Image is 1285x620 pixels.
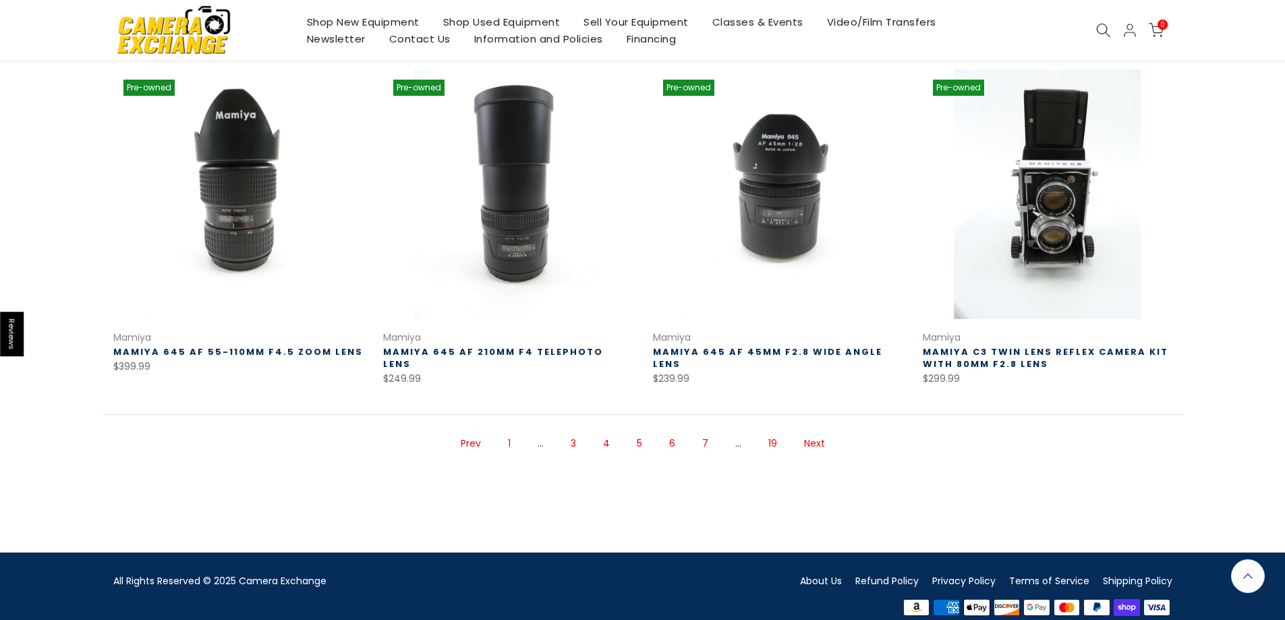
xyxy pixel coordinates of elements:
[383,370,633,387] div: $249.99
[1158,20,1168,30] span: 0
[923,331,961,344] a: Mamiya
[923,345,1168,370] a: Mamiya C3 Twin Lens Reflex Camera Kit with 80MM F2.8 Lens
[383,331,421,344] a: Mamiya
[662,432,682,455] a: Page 6
[992,598,1022,618] img: discover
[113,358,363,375] div: $399.99
[1022,598,1052,618] img: google pay
[1149,23,1164,38] a: 0
[653,331,691,344] a: Mamiya
[431,13,572,30] a: Shop Used Equipment
[923,370,1172,387] div: $299.99
[113,331,151,344] a: Mamiya
[1231,559,1265,593] a: Back to the top
[1142,598,1172,618] img: visa
[695,432,715,455] a: Page 7
[113,345,363,358] a: Mamiya 645 AF 55-110MM F4.5 Zoom Lens
[855,574,919,588] a: Refund Policy
[762,432,784,455] a: Page 19
[700,13,815,30] a: Classes & Events
[653,370,903,387] div: $239.99
[1052,598,1082,618] img: master
[564,432,583,455] a: Page 3
[729,432,748,455] span: …
[1009,574,1089,588] a: Terms of Service
[531,432,550,455] span: …
[630,432,649,455] span: Page 5
[932,574,996,588] a: Privacy Policy
[1103,574,1172,588] a: Shipping Policy
[615,30,688,47] a: Financing
[113,573,633,590] div: All Rights Reserved © 2025 Camera Exchange
[596,432,617,455] a: Page 4
[383,345,603,370] a: Mamiya 645 AF 210MM F4 Telephoto Lens
[501,432,517,455] a: Page 1
[377,30,462,47] a: Contact Us
[653,345,882,370] a: Mamiya 645 AF 45MM F2.8 Wide Angle Lens
[961,598,992,618] img: apple pay
[295,13,431,30] a: Shop New Equipment
[454,432,488,455] a: Prev
[815,13,948,30] a: Video/Film Transfers
[800,574,842,588] a: About Us
[932,598,962,618] img: american express
[1082,598,1112,618] img: paypal
[103,415,1182,478] nav: Pagination
[797,432,832,455] a: Next
[462,30,615,47] a: Information and Policies
[295,30,377,47] a: Newsletter
[901,598,932,618] img: amazon payments
[572,13,701,30] a: Sell Your Equipment
[1112,598,1142,618] img: shopify pay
